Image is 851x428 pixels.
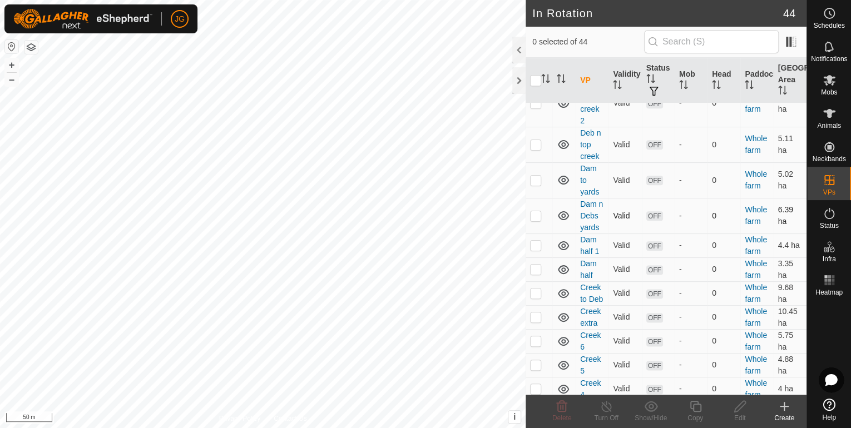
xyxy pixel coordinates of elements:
[580,81,599,125] a: Deb top creek 2
[646,99,663,108] span: OFF
[613,82,622,91] p-sorticon: Activate to sort
[580,283,603,303] a: Creek to Deb
[646,361,663,370] span: OFF
[646,313,663,322] span: OFF
[745,235,767,256] a: Whole farm
[745,379,767,399] a: Whole farm
[646,385,663,394] span: OFF
[646,289,663,298] span: OFF
[608,79,641,127] td: Valid
[679,97,703,109] div: -
[513,412,516,421] span: i
[679,139,703,151] div: -
[822,256,835,262] span: Infra
[740,58,773,103] th: Paddock
[745,307,767,327] a: Whole farm
[712,82,721,91] p-sorticon: Activate to sort
[679,335,703,347] div: -
[707,198,740,233] td: 0
[679,82,688,91] p-sorticon: Activate to sort
[745,134,767,155] a: Whole farm
[608,233,641,257] td: Valid
[745,283,767,303] a: Whole farm
[580,259,597,280] a: Dam half
[774,329,807,353] td: 5.75 ha
[807,394,851,425] a: Help
[584,413,629,423] div: Turn Off
[219,414,261,424] a: Privacy Policy
[819,222,838,229] span: Status
[821,89,837,96] span: Mobs
[774,127,807,162] td: 5.11 ha
[679,287,703,299] div: -
[679,240,703,251] div: -
[679,210,703,222] div: -
[608,329,641,353] td: Valid
[812,156,845,162] span: Neckbands
[608,377,641,401] td: Valid
[745,259,767,280] a: Whole farm
[532,36,644,48] span: 0 selected of 44
[675,58,707,103] th: Mob
[707,257,740,281] td: 0
[580,164,599,196] a: Dam to yards
[5,73,18,86] button: –
[707,377,740,401] td: 0
[745,205,767,226] a: Whole farm
[644,30,779,53] input: Search (S)
[813,22,844,29] span: Schedules
[5,58,18,72] button: +
[274,414,306,424] a: Contact Us
[817,122,841,129] span: Animals
[576,58,608,103] th: VP
[580,331,601,351] a: Creek 6
[707,79,740,127] td: 0
[175,13,185,25] span: JG
[557,76,566,84] p-sorticon: Activate to sort
[745,82,754,91] p-sorticon: Activate to sort
[580,307,601,327] a: Creek extra
[532,7,783,20] h2: In Rotation
[774,257,807,281] td: 3.35 ha
[783,5,795,22] span: 44
[646,76,655,84] p-sorticon: Activate to sort
[745,331,767,351] a: Whole farm
[646,241,663,251] span: OFF
[629,413,673,423] div: Show/Hide
[745,170,767,190] a: Whole farm
[646,211,663,221] span: OFF
[580,379,601,399] a: Creek 4
[673,413,718,423] div: Copy
[815,289,843,296] span: Heatmap
[823,189,835,196] span: VPs
[580,200,603,232] a: Dam n Debs yards
[774,305,807,329] td: 10.45 ha
[608,162,641,198] td: Valid
[707,281,740,305] td: 0
[774,198,807,233] td: 6.39 ha
[24,41,38,54] button: Map Layers
[707,58,740,103] th: Head
[508,411,521,423] button: i
[822,414,836,421] span: Help
[608,127,641,162] td: Valid
[679,175,703,186] div: -
[541,76,550,84] p-sorticon: Activate to sort
[774,281,807,305] td: 9.68 ha
[580,235,599,256] a: Dam half 1
[608,58,641,103] th: Validity
[774,58,807,103] th: [GEOGRAPHIC_DATA] Area
[778,87,787,96] p-sorticon: Activate to sort
[642,58,675,103] th: Status
[608,198,641,233] td: Valid
[811,56,847,62] span: Notifications
[679,311,703,323] div: -
[552,414,572,422] span: Delete
[707,329,740,353] td: 0
[646,265,663,275] span: OFF
[679,359,703,371] div: -
[646,337,663,346] span: OFF
[580,128,601,161] a: Deb n top creek
[762,413,807,423] div: Create
[718,413,762,423] div: Edit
